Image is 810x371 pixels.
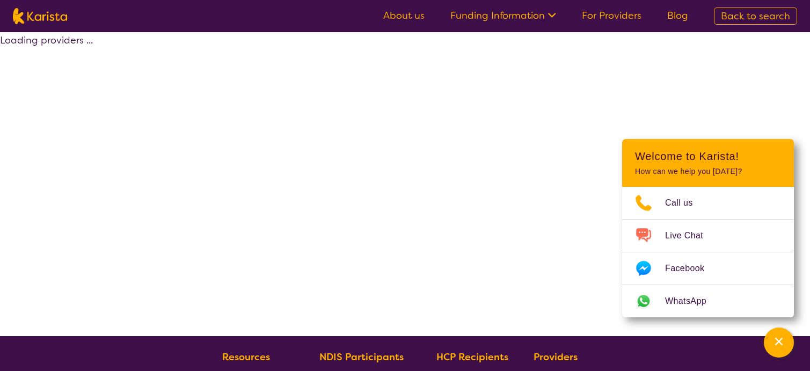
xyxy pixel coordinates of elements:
[721,10,790,23] span: Back to search
[222,351,270,363] b: Resources
[582,9,641,22] a: For Providers
[665,195,706,211] span: Call us
[450,9,556,22] a: Funding Information
[436,351,508,363] b: HCP Recipients
[665,228,716,244] span: Live Chat
[665,260,717,277] span: Facebook
[534,351,578,363] b: Providers
[383,9,425,22] a: About us
[622,139,794,317] div: Channel Menu
[665,293,719,309] span: WhatsApp
[635,150,781,163] h2: Welcome to Karista!
[319,351,404,363] b: NDIS Participants
[13,8,67,24] img: Karista logo
[635,167,781,176] p: How can we help you [DATE]?
[764,328,794,358] button: Channel Menu
[714,8,797,25] a: Back to search
[622,285,794,317] a: Web link opens in a new tab.
[667,9,688,22] a: Blog
[622,187,794,317] ul: Choose channel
